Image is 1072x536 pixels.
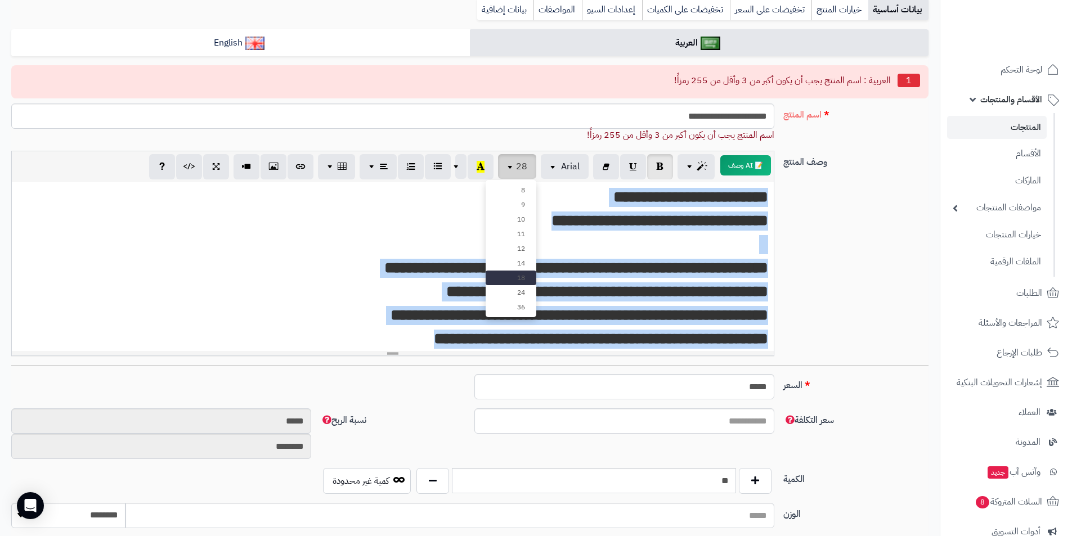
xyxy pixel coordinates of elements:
a: المنتجات [947,116,1047,139]
button: Arial [541,154,589,179]
div: Open Intercom Messenger [17,492,44,519]
span: وآتس آب [986,464,1040,480]
label: الكمية [779,468,933,486]
a: 24 [486,285,536,300]
a: مواصفات المنتجات [947,196,1047,220]
a: العربية [470,29,929,57]
img: العربية [701,37,720,50]
a: إشعارات التحويلات البنكية [947,369,1065,396]
div: اسم المنتج يجب أن يكون أكبر من 3 وأقل من 255 رمزاً! [11,129,774,142]
a: 8 [486,183,536,197]
label: الوزن [779,503,933,521]
span: المراجعات والأسئلة [979,315,1042,331]
a: المراجعات والأسئلة [947,309,1065,336]
label: اسم المنتج [779,103,933,121]
a: الأقسام [947,142,1047,166]
a: الطلبات [947,280,1065,307]
span: لوحة التحكم [1001,62,1042,78]
span: المدونة [1016,434,1040,450]
a: وآتس آبجديد [947,458,1065,485]
span: 28 [516,160,527,173]
img: English [245,37,265,50]
li: العربية : اسم المنتج يجب أن يكون أكبر من 3 وأقل من 255 رمزاً! [20,71,920,89]
button: 📝 AI وصف [720,155,771,175]
span: 8 [976,496,989,508]
a: 11 [486,227,536,241]
label: السعر [779,374,933,392]
span: العملاء [1019,404,1040,420]
a: 10 [486,212,536,227]
button: 28 [498,154,536,179]
span: الطلبات [1016,285,1042,301]
span: إشعارات التحويلات البنكية [957,375,1042,390]
a: English [11,29,470,57]
span: نسبة الربح [320,413,366,427]
span: جديد [988,466,1008,479]
a: السلات المتروكة8 [947,488,1065,515]
a: الماركات [947,169,1047,193]
a: 36 [486,300,536,314]
a: طلبات الإرجاع [947,339,1065,366]
a: المدونة [947,429,1065,456]
span: طلبات الإرجاع [997,345,1042,361]
a: خيارات المنتجات [947,223,1047,247]
a: 14 [486,256,536,271]
span: سعر التكلفة [783,413,834,427]
span: الأقسام والمنتجات [980,92,1042,107]
a: 18 [486,271,536,285]
span: السلات المتروكة [975,494,1042,510]
a: العملاء [947,399,1065,426]
a: 12 [486,241,536,256]
a: 9 [486,197,536,212]
span: Arial [561,160,580,173]
a: لوحة التحكم [947,56,1065,83]
a: الملفات الرقمية [947,250,1047,274]
label: وصف المنتج [779,151,933,169]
